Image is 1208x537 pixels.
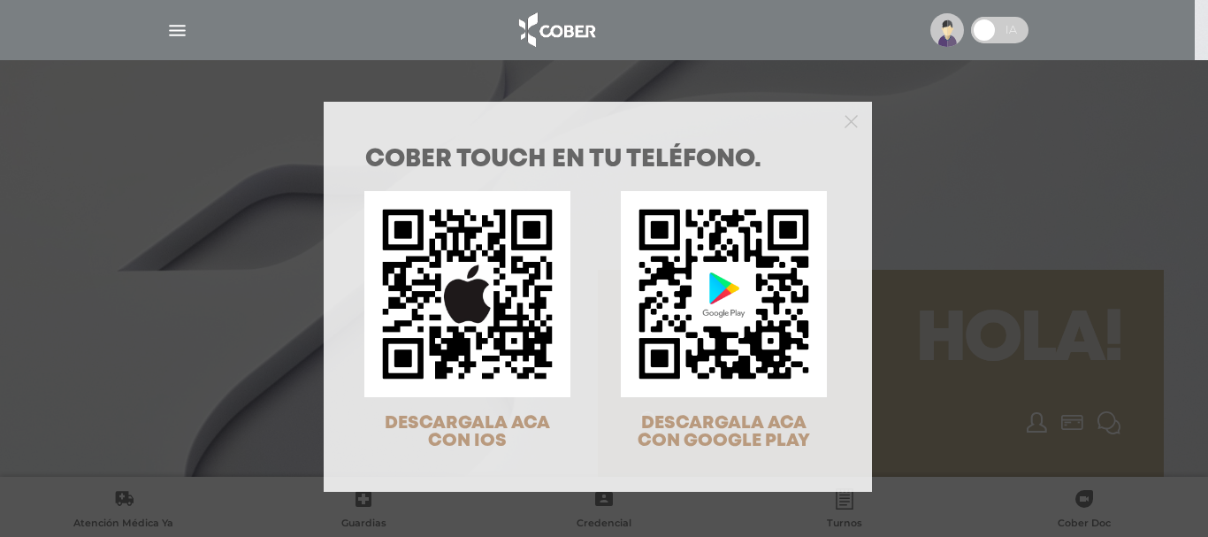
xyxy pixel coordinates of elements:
span: DESCARGALA ACA CON GOOGLE PLAY [638,415,810,449]
button: Close [845,112,858,128]
img: qr-code [621,191,827,397]
img: qr-code [364,191,570,397]
h1: COBER TOUCH en tu teléfono. [365,148,830,173]
span: DESCARGALA ACA CON IOS [385,415,550,449]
